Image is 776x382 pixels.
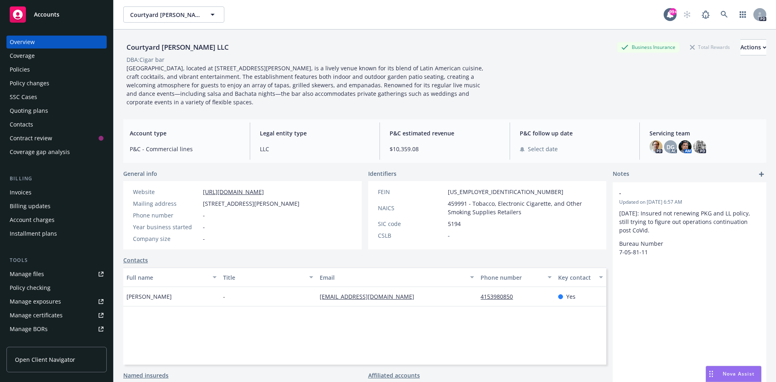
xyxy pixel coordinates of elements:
a: Account charges [6,213,107,226]
span: Updated on [DATE] 6:57 AM [619,198,760,206]
span: General info [123,169,157,178]
a: Manage BORs [6,323,107,336]
a: Invoices [6,186,107,199]
a: Start snowing [679,6,695,23]
a: Contacts [6,118,107,131]
div: Invoices [10,186,32,199]
div: -Updated on [DATE] 6:57 AM[DATE]: Insured not renewing PKG and LL policy, still trying to figure ... [613,182,766,263]
span: 5194 [448,219,461,228]
a: SSC Cases [6,91,107,103]
div: Policy checking [10,281,51,294]
div: Coverage gap analysis [10,146,70,158]
div: Manage certificates [10,309,63,322]
a: Policy checking [6,281,107,294]
a: Report a Bug [698,6,714,23]
a: Summary of insurance [6,336,107,349]
span: - [203,223,205,231]
div: Courtyard [PERSON_NAME] LLC [123,42,232,53]
div: Key contact [558,273,594,282]
p: [DATE]: Insured not renewing PKG and LL policy, still trying to figure out operations continuatio... [619,209,760,234]
span: [GEOGRAPHIC_DATA], located at [STREET_ADDRESS][PERSON_NAME], is a lively venue known for its blen... [127,64,485,106]
div: Manage BORs [10,323,48,336]
div: Contract review [10,132,52,145]
div: NAICS [378,204,445,212]
div: SIC code [378,219,445,228]
div: Business Insurance [617,42,679,52]
span: - [203,234,205,243]
span: [US_EMPLOYER_IDENTIFICATION_NUMBER] [448,188,563,196]
div: Phone number [481,273,542,282]
button: Full name [123,268,220,287]
div: 99+ [669,8,677,15]
span: Open Client Navigator [15,355,75,364]
div: Policy changes [10,77,49,90]
button: Email [316,268,477,287]
div: Overview [10,36,35,49]
span: [PERSON_NAME] [127,292,172,301]
div: Billing updates [10,200,51,213]
div: Manage exposures [10,295,61,308]
a: Contacts [123,256,148,264]
div: Installment plans [10,227,57,240]
div: CSLB [378,231,445,240]
div: Title [223,273,304,282]
span: P&C estimated revenue [390,129,500,137]
span: 459991 - Tobacco, Electronic Cigarette, and Other Smoking Supplies Retailers [448,199,597,216]
a: Quoting plans [6,104,107,117]
span: Yes [566,292,576,301]
div: Company size [133,234,200,243]
button: Phone number [477,268,555,287]
img: photo [693,140,706,153]
div: Actions [740,40,766,55]
span: $10,359.08 [390,145,500,153]
a: Coverage [6,49,107,62]
div: Billing [6,175,107,183]
div: Tools [6,256,107,264]
a: Affiliated accounts [368,371,420,380]
span: Account type [130,129,240,137]
span: - [619,189,739,197]
button: Key contact [555,268,606,287]
span: LLC [260,145,370,153]
a: Coverage gap analysis [6,146,107,158]
button: Actions [740,39,766,55]
div: Mailing address [133,199,200,208]
a: [URL][DOMAIN_NAME] [203,188,264,196]
a: Policies [6,63,107,76]
p: Bureau Number 7-05-81-11 [619,239,760,256]
a: Manage files [6,268,107,281]
div: Coverage [10,49,35,62]
span: [STREET_ADDRESS][PERSON_NAME] [203,199,299,208]
div: Year business started [133,223,200,231]
div: Summary of insurance [10,336,71,349]
span: - [223,292,225,301]
a: Switch app [735,6,751,23]
a: Search [716,6,732,23]
span: P&C follow up date [520,129,630,137]
div: SSC Cases [10,91,37,103]
img: photo [649,140,662,153]
span: P&C - Commercial lines [130,145,240,153]
a: Overview [6,36,107,49]
button: Title [220,268,316,287]
span: Legal entity type [260,129,370,137]
span: Select date [528,145,558,153]
div: Manage files [10,268,44,281]
span: Courtyard [PERSON_NAME] LLC [130,11,200,19]
div: Website [133,188,200,196]
a: Billing updates [6,200,107,213]
span: - [448,231,450,240]
div: Quoting plans [10,104,48,117]
a: Accounts [6,3,107,26]
div: Account charges [10,213,55,226]
span: Notes [613,169,629,179]
button: Courtyard [PERSON_NAME] LLC [123,6,224,23]
div: Policies [10,63,30,76]
a: [EMAIL_ADDRESS][DOMAIN_NAME] [320,293,421,300]
span: Accounts [34,11,59,18]
img: photo [679,140,692,153]
a: Manage exposures [6,295,107,308]
span: Identifiers [368,169,396,178]
div: Contacts [10,118,33,131]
